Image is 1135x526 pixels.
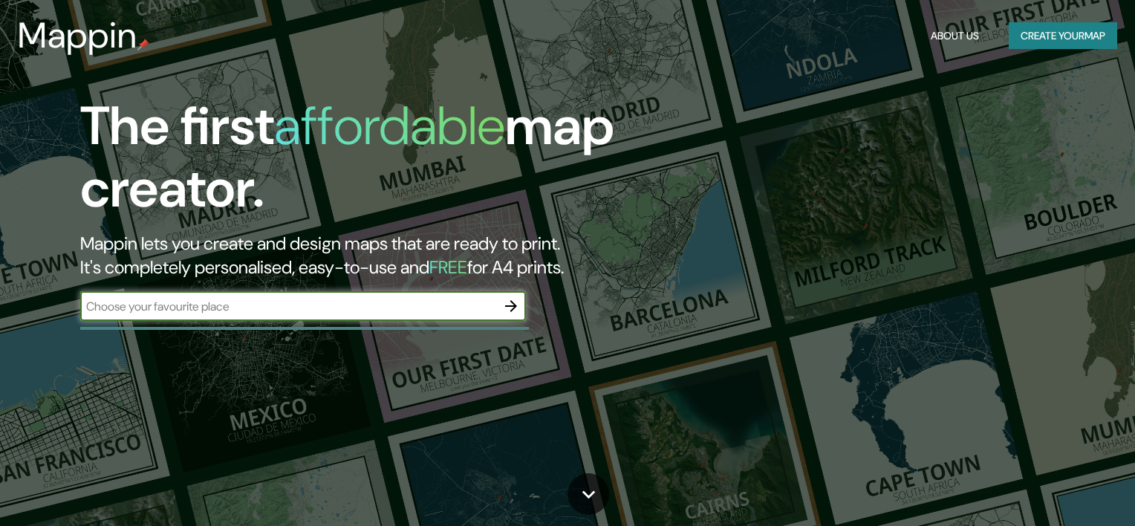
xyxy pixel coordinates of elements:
[18,15,137,56] h3: Mappin
[429,256,467,279] h5: FREE
[137,39,149,51] img: mappin-pin
[80,232,648,279] h2: Mappin lets you create and design maps that are ready to print. It's completely personalised, eas...
[925,22,985,50] button: About Us
[80,95,648,232] h1: The first map creator.
[80,298,496,315] input: Choose your favourite place
[274,91,505,160] h1: affordable
[1009,22,1117,50] button: Create yourmap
